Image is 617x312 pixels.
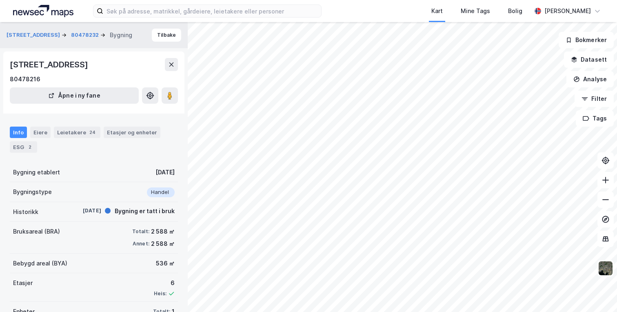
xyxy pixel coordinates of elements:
[13,259,67,268] div: Bebygd areal (BYA)
[10,87,139,104] button: Åpne i ny fane
[152,29,181,42] button: Tilbake
[564,51,614,68] button: Datasett
[26,143,34,151] div: 2
[115,206,175,216] div: Bygning er tatt i bruk
[461,6,490,16] div: Mine Tags
[110,30,132,40] div: Bygning
[103,5,321,17] input: Søk på adresse, matrikkel, gårdeiere, leietakere eller personer
[576,273,617,312] iframe: Chat Widget
[107,129,157,136] div: Etasjer og enheter
[10,141,37,153] div: ESG
[133,241,149,247] div: Annet:
[69,207,101,214] div: [DATE]
[154,278,175,288] div: 6
[13,207,38,217] div: Historikk
[154,290,166,297] div: Heis:
[13,278,33,288] div: Etasjer
[132,228,149,235] div: Totalt:
[7,31,62,39] button: [STREET_ADDRESS]
[508,6,522,16] div: Bolig
[575,91,614,107] button: Filter
[431,6,443,16] div: Kart
[566,71,614,87] button: Analyse
[30,127,51,138] div: Eiere
[598,261,613,276] img: 9k=
[576,273,617,312] div: Kontrollprogram for chat
[54,127,100,138] div: Leietakere
[10,58,90,71] div: [STREET_ADDRESS]
[156,259,175,268] div: 536 ㎡
[10,74,40,84] div: 80478216
[155,167,175,177] div: [DATE]
[10,127,27,138] div: Info
[13,227,60,236] div: Bruksareal (BRA)
[559,32,614,48] button: Bokmerker
[88,128,97,136] div: 24
[151,227,175,236] div: 2 588 ㎡
[13,5,73,17] img: logo.a4113a55bc3d86da70a041830d287a7e.svg
[71,31,100,39] button: 80478232
[544,6,591,16] div: [PERSON_NAME]
[576,110,614,127] button: Tags
[13,187,52,197] div: Bygningstype
[13,167,60,177] div: Bygning etablert
[151,239,175,249] div: 2 588 ㎡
